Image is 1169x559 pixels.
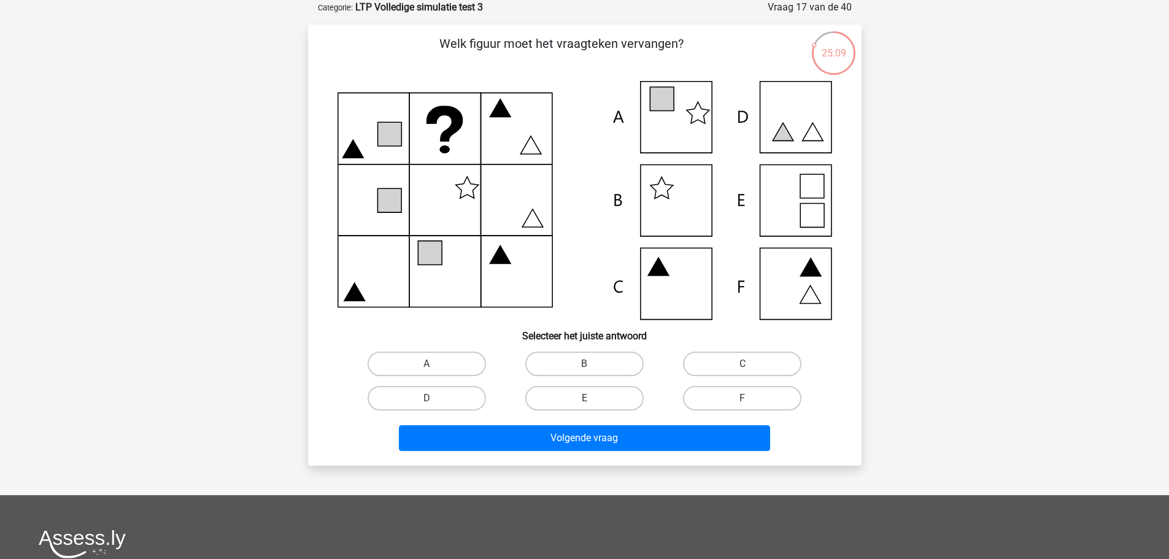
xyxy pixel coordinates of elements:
strong: LTP Volledige simulatie test 3 [355,1,483,13]
label: D [368,386,486,411]
h6: Selecteer het juiste antwoord [328,320,842,342]
div: 25:09 [811,30,857,61]
small: Categorie: [318,3,353,12]
label: B [525,352,644,376]
label: C [683,352,801,376]
label: F [683,386,801,411]
img: Assessly logo [39,530,126,558]
p: Welk figuur moet het vraagteken vervangen? [328,34,796,71]
label: A [368,352,486,376]
label: E [525,386,644,411]
button: Volgende vraag [399,425,770,451]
